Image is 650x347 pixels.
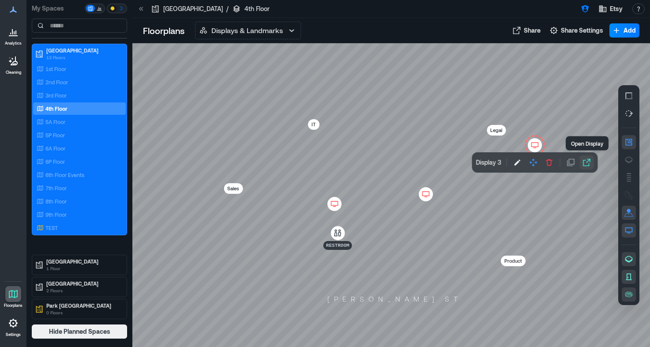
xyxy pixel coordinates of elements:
[312,120,316,129] p: IT
[524,26,541,35] span: Share
[490,126,502,135] p: Legal
[46,309,120,316] p: 0 Floors
[6,70,21,75] p: Cleaning
[45,118,65,125] p: 5A Floor
[561,26,603,35] span: Share Settings
[163,4,223,13] p: [GEOGRAPHIC_DATA]
[195,22,301,39] button: Displays & Landmarks
[45,92,67,99] p: 3rd Floor
[227,184,239,193] p: Sales
[45,185,67,192] p: 7th Floor
[45,132,65,139] p: 5P Floor
[32,324,127,339] button: Hide Planned Spaces
[46,287,120,294] p: 2 Floors
[596,2,625,16] button: Etsy
[45,79,68,86] p: 2nd Floor
[6,332,21,337] p: Settings
[211,25,283,36] p: Displays & Landmarks
[323,294,462,303] p: [PERSON_NAME] St
[45,105,68,112] p: 4th Floor
[46,265,120,272] p: 1 Floor
[45,224,58,231] p: TEST
[4,303,23,308] p: Floorplans
[45,145,65,152] p: 6A Floor
[32,4,83,13] p: My Spaces
[45,211,67,218] p: 9th Floor
[547,23,606,38] button: Share Settings
[46,54,120,61] p: 13 Floors
[610,4,623,13] span: Etsy
[45,198,67,205] p: 8th Floor
[476,158,501,167] p: Display 3
[3,313,24,340] a: Settings
[46,280,120,287] p: [GEOGRAPHIC_DATA]
[2,50,24,78] a: Cleaning
[49,327,110,336] span: Hide Planned Spaces
[609,23,639,38] button: Add
[510,23,543,38] button: Share
[1,283,25,311] a: Floorplans
[45,65,66,72] p: 1st Floor
[45,171,84,178] p: 6th Floor Events
[326,242,349,249] p: Restroom
[2,21,24,49] a: Analytics
[244,4,270,13] p: 4th Floor
[143,24,184,37] p: Floorplans
[46,258,120,265] p: [GEOGRAPHIC_DATA]
[504,256,522,265] p: Product
[45,158,65,165] p: 6P Floor
[46,47,120,54] p: [GEOGRAPHIC_DATA]
[46,302,120,309] p: Park [GEOGRAPHIC_DATA]
[5,41,22,46] p: Analytics
[226,4,229,13] p: /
